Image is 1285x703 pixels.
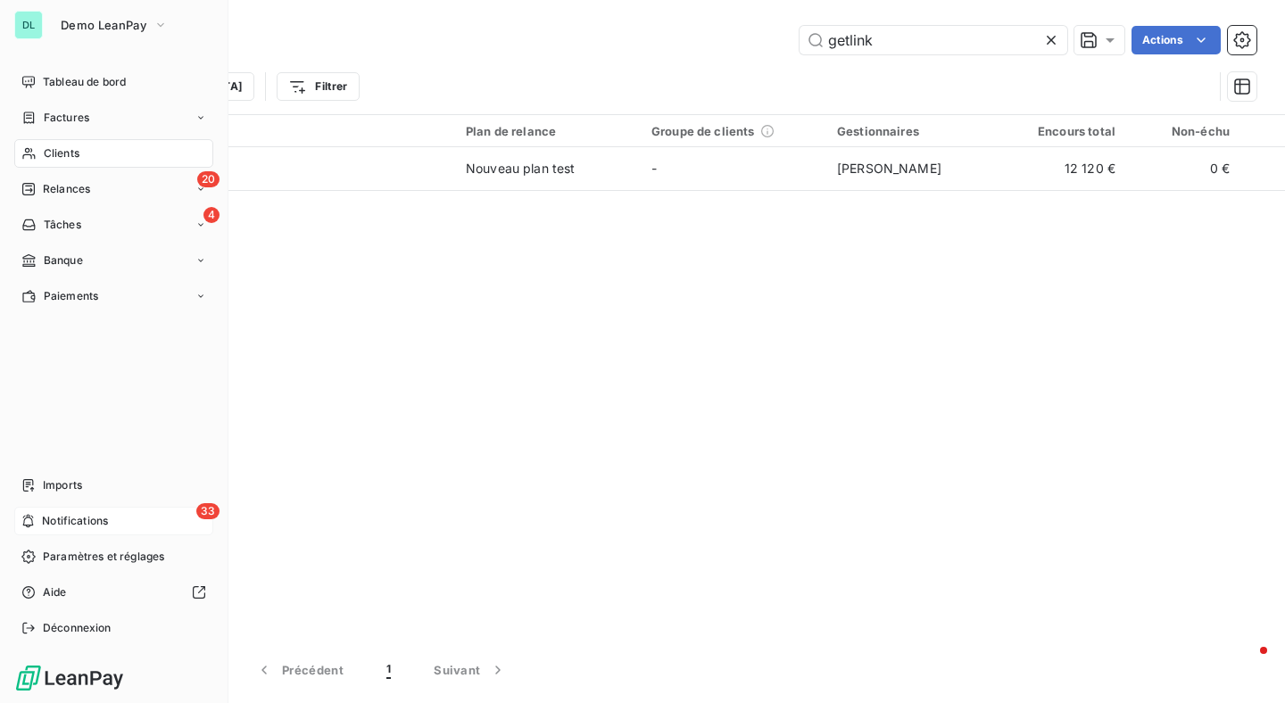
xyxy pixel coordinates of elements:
img: Logo LeanPay [14,664,125,692]
input: Rechercher [800,26,1067,54]
div: Non-échu [1137,124,1230,138]
a: Factures [14,103,213,132]
span: Groupe de clients [651,124,755,138]
span: Demo LeanPay [61,18,146,32]
span: Paiements [44,288,98,304]
span: Tâches [44,217,81,233]
span: Factures [44,110,89,126]
span: Aide [43,584,67,600]
button: Suivant [412,651,528,689]
a: Clients [14,139,213,168]
a: Tableau de bord [14,68,213,96]
div: Plan de relance [466,124,630,138]
span: 4 [203,207,220,223]
button: Filtrer [277,72,359,101]
span: Banque [44,252,83,269]
a: Paiements [14,282,213,310]
a: Banque [14,246,213,275]
a: Paramètres et réglages [14,542,213,571]
div: Gestionnaires [837,124,1001,138]
button: Actions [1132,26,1221,54]
span: Déconnexion [43,620,112,636]
a: Imports [14,471,213,500]
span: Paramètres et réglages [43,549,164,565]
span: - [651,161,657,176]
div: Encours total [1023,124,1115,138]
span: 20 [197,171,220,187]
button: Précédent [234,651,365,689]
a: 20Relances [14,175,213,203]
iframe: Intercom live chat [1224,642,1267,685]
div: Nouveau plan test [466,160,576,178]
span: Clients [44,145,79,161]
div: DL [14,11,43,39]
span: 1 [386,661,391,679]
td: 0 € [1126,147,1240,190]
span: Tableau de bord [43,74,126,90]
span: Imports [43,477,82,493]
td: 12 120 € [1012,147,1126,190]
a: Aide [14,578,213,607]
span: Notifications [42,513,108,529]
span: Relances [43,181,90,197]
span: 33 [196,503,220,519]
button: 1 [365,651,412,689]
span: [PERSON_NAME] [837,161,941,176]
a: 4Tâches [14,211,213,239]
